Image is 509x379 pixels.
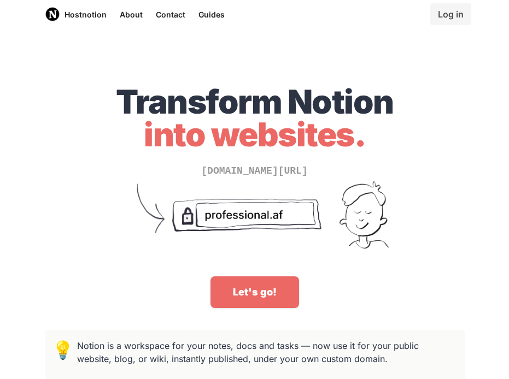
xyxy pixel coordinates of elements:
h1: Transform Notion [45,85,465,151]
a: Log in [430,3,471,25]
img: Host Notion logo [45,7,60,22]
span: [DOMAIN_NAME][URL] [201,165,307,176]
img: Turn unprofessional Notion URLs into your sexy domain [118,179,391,259]
a: Let's go! [210,276,299,308]
span: into websites. [144,115,365,154]
span: 💡 [52,339,74,361]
